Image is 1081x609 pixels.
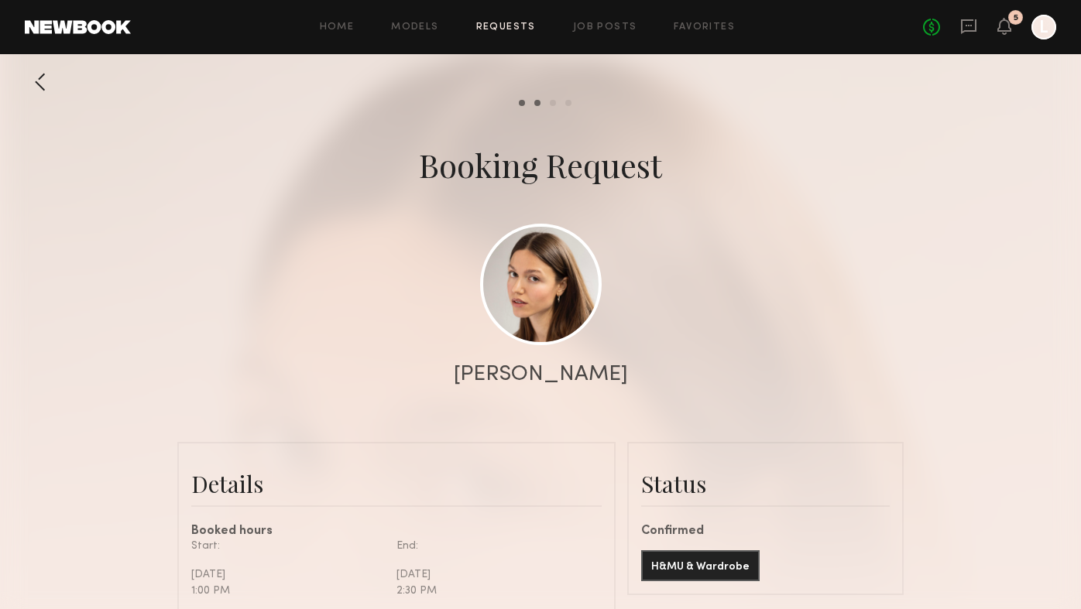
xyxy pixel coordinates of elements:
[320,22,355,33] a: Home
[1014,14,1018,22] div: 5
[573,22,637,33] a: Job Posts
[396,538,590,554] div: End:
[641,525,890,538] div: Confirmed
[191,525,602,538] div: Booked hours
[454,364,628,385] div: [PERSON_NAME]
[476,22,536,33] a: Requests
[641,550,760,581] button: H&MU & Wardrobe
[396,566,590,583] div: [DATE]
[641,468,890,499] div: Status
[191,468,602,499] div: Details
[1031,15,1056,39] a: L
[191,583,385,599] div: 1:00 PM
[396,583,590,599] div: 2:30 PM
[191,566,385,583] div: [DATE]
[674,22,735,33] a: Favorites
[391,22,438,33] a: Models
[191,538,385,554] div: Start:
[419,143,662,186] div: Booking Request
